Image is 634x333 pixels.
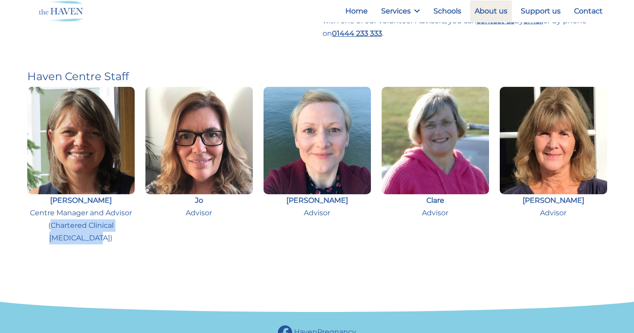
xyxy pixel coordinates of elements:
a: contact us [477,17,515,25]
img: Clare - The Haven Centre Advisor [382,87,489,194]
h3: Haven Centre Staff [27,70,607,83]
a: email [523,17,543,25]
strong: [PERSON_NAME] [523,196,584,205]
strong: [PERSON_NAME] [286,196,348,205]
a: Services [377,0,425,22]
p: Advisor [382,194,489,219]
a: Schools [429,0,466,22]
a: Home [341,0,372,22]
strong: [PERSON_NAME] [50,196,112,205]
img: Clare - The Haven Centre Advisor [500,87,607,194]
img: Caroline - The Haven Centre Manager [27,87,135,194]
p: Advisor [145,194,253,219]
img: Kate - The Haven Centre Advisor [264,87,371,194]
p: Centre Manager and Advisor (Chartered Clinical [MEDICAL_DATA]) [27,194,135,244]
strong: Jo [195,196,203,205]
a: Contact [570,0,607,22]
img: Jo - The Haven Centre Advisor [145,87,253,194]
a: Support us [516,0,565,22]
a: 01444 233 333 [332,29,382,38]
p: Advisor [264,194,371,219]
a: About us [470,0,512,22]
p: Advisor [500,194,607,219]
strong: Clare [426,196,444,205]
